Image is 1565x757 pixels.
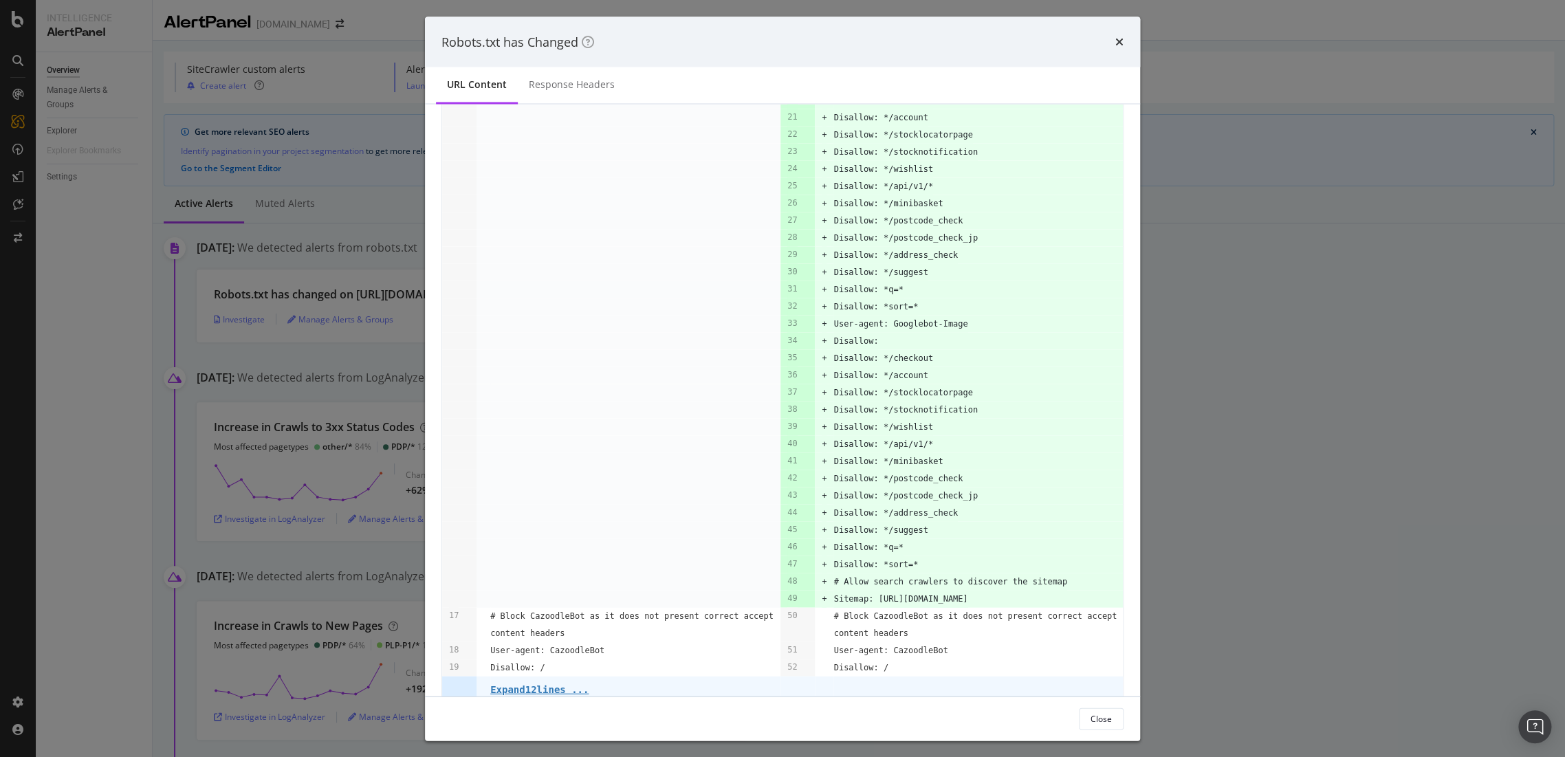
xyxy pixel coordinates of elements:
[787,521,797,538] pre: 45
[787,160,797,177] pre: 24
[833,246,958,263] pre: Disallow: */address_check
[787,143,797,160] pre: 23
[787,366,797,384] pre: 36
[787,641,797,659] pre: 51
[787,126,797,143] pre: 22
[787,418,797,435] pre: 39
[787,384,797,401] pre: 37
[833,384,972,401] pre: Disallow: */stocklocatorpage
[822,401,827,418] pre: +
[833,349,933,366] pre: Disallow: */checkout
[787,109,797,126] pre: 21
[833,487,978,504] pre: Disallow: */postcode_check_jp
[787,659,797,676] pre: 52
[833,195,943,212] pre: Disallow: */minibasket
[822,435,827,452] pre: +
[833,538,903,556] pre: Disallow: *q=*
[833,281,903,298] pre: Disallow: *q=*
[787,332,797,349] pre: 34
[822,263,827,281] pre: +
[822,538,827,556] pre: +
[833,418,933,435] pre: Disallow: */wishlist
[833,229,978,246] pre: Disallow: */postcode_check_jp
[425,17,1140,740] div: modal
[833,590,967,607] pre: Sitemap: [URL][DOMAIN_NAME]
[833,212,963,229] pre: Disallow: */postcode_check
[787,452,797,470] pre: 41
[490,607,780,641] pre: # Block CazoodleBot as it does not present correct accept content headers
[490,659,545,676] pre: Disallow: /
[833,607,1123,641] pre: # Block CazoodleBot as it does not present correct accept content headers
[833,263,928,281] pre: Disallow: */suggest
[833,470,963,487] pre: Disallow: */postcode_check
[490,641,604,659] pre: User-agent: CazoodleBot
[787,538,797,556] pre: 46
[787,212,797,229] pre: 27
[833,521,928,538] pre: Disallow: */suggest
[833,315,967,332] pre: User-agent: Googlebot-Image
[447,78,507,91] div: URL Content
[787,556,797,573] pre: 47
[787,281,797,298] pre: 31
[833,435,933,452] pre: Disallow: */api/v1/*
[822,384,827,401] pre: +
[787,229,797,246] pre: 28
[833,641,948,659] pre: User-agent: CazoodleBot
[822,556,827,573] pre: +
[833,109,928,126] pre: Disallow: */account
[787,435,797,452] pre: 40
[441,33,594,51] div: Robots.txt has Changed
[822,195,827,212] pre: +
[449,659,459,676] pre: 19
[822,212,827,229] pre: +
[833,504,958,521] pre: Disallow: */address_check
[833,160,933,177] pre: Disallow: */wishlist
[822,160,827,177] pre: +
[822,109,827,126] pre: +
[787,487,797,504] pre: 43
[787,607,797,624] pre: 50
[787,470,797,487] pre: 42
[822,521,827,538] pre: +
[787,573,797,590] pre: 48
[833,126,972,143] pre: Disallow: */stocklocatorpage
[822,298,827,315] pre: +
[833,556,918,573] pre: Disallow: *sort=*
[787,590,797,607] pre: 49
[833,177,933,195] pre: Disallow: */api/v1/*
[833,298,918,315] pre: Disallow: *sort=*
[449,641,459,659] pre: 18
[822,246,827,263] pre: +
[833,143,978,160] pre: Disallow: */stocknotification
[822,332,827,349] pre: +
[822,315,827,332] pre: +
[822,573,827,590] pre: +
[787,298,797,315] pre: 32
[822,470,827,487] pre: +
[833,452,943,470] pre: Disallow: */minibasket
[822,590,827,607] pre: +
[787,504,797,521] pre: 44
[787,246,797,263] pre: 29
[1079,707,1124,729] button: Close
[1115,33,1124,51] div: times
[822,281,827,298] pre: +
[449,607,459,624] pre: 17
[822,487,827,504] pre: +
[833,659,888,676] pre: Disallow: /
[822,229,827,246] pre: +
[1091,712,1112,724] div: Close
[822,177,827,195] pre: +
[833,573,1067,590] pre: # Allow search crawlers to discover the sitemap
[787,315,797,332] pre: 33
[822,452,827,470] pre: +
[822,366,827,384] pre: +
[787,263,797,281] pre: 30
[787,401,797,418] pre: 38
[822,126,827,143] pre: +
[822,418,827,435] pre: +
[833,401,978,418] pre: Disallow: */stocknotification
[833,332,878,349] pre: Disallow:
[822,349,827,366] pre: +
[490,684,589,695] pre: Expand 12 lines ...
